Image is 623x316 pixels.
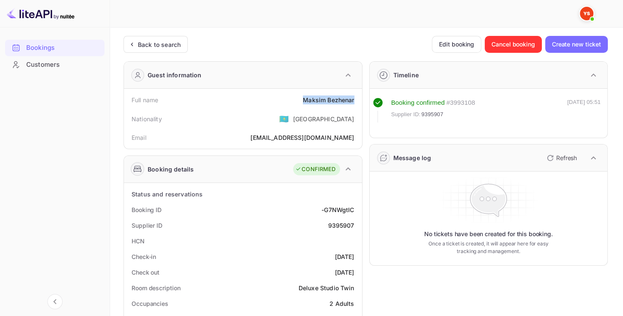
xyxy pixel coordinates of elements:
[391,110,421,119] span: Supplier ID:
[328,221,354,230] div: 9395907
[132,268,159,277] div: Check out
[446,98,475,108] div: # 3993108
[132,237,145,245] div: HCN
[7,7,74,20] img: LiteAPI logo
[335,252,354,261] div: [DATE]
[132,221,162,230] div: Supplier ID
[329,299,354,308] div: 2 Adults
[295,165,335,174] div: CONFIRMED
[132,299,168,308] div: Occupancies
[5,57,104,73] div: Customers
[432,36,481,53] button: Edit booking
[26,43,100,53] div: Bookings
[545,36,608,53] button: Create new ticket
[485,36,542,53] button: Cancel booking
[321,205,354,214] div: -G7NWgtIC
[132,252,156,261] div: Check-in
[148,71,202,79] div: Guest information
[421,110,443,119] span: 9395907
[132,133,146,142] div: Email
[5,40,104,56] div: Bookings
[148,165,194,174] div: Booking details
[138,40,181,49] div: Back to search
[279,111,289,126] span: United States
[132,190,203,199] div: Status and reservations
[567,98,601,123] div: [DATE] 05:51
[132,205,162,214] div: Booking ID
[393,71,419,79] div: Timeline
[26,60,100,70] div: Customers
[556,153,577,162] p: Refresh
[424,230,553,238] p: No tickets have been created for this booking.
[335,268,354,277] div: [DATE]
[5,57,104,72] a: Customers
[299,283,354,292] div: Deluxe Studio Twin
[250,133,354,142] div: [EMAIL_ADDRESS][DOMAIN_NAME]
[132,95,158,104] div: Full name
[132,114,162,123] div: Nationality
[542,151,580,165] button: Refresh
[132,283,180,292] div: Room description
[425,240,552,255] p: Once a ticket is created, it will appear here for easy tracking and management.
[391,98,445,108] div: Booking confirmed
[393,153,431,162] div: Message log
[47,294,63,309] button: Collapse navigation
[5,40,104,55] a: Bookings
[580,7,593,20] img: Yandex Support
[303,95,354,104] div: Maksim Bezhenar
[293,114,354,123] div: [GEOGRAPHIC_DATA]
